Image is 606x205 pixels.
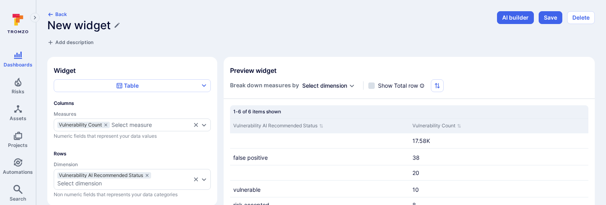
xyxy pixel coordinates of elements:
[412,122,461,130] button: Sort by Vulnerability Count
[59,123,102,127] span: Vulnerability Count
[30,13,40,22] button: Expand navigation menu
[193,176,199,183] button: Clear selection
[59,173,143,178] span: Vulnerability AI Recommended Status
[230,182,409,197] div: Cell for Vulnerability AI Recommended Status
[57,180,191,187] button: Select dimension
[230,81,299,90] span: Break down measures by
[54,66,211,74] span: Widget
[54,100,211,106] span: Columns
[302,82,347,90] button: Select dimension
[57,180,102,187] div: Select dimension
[12,88,24,94] span: Risks
[55,39,93,45] span: Add description
[420,83,424,88] svg: The Total row shows the sum of unique values in the column for all data in the table
[8,142,28,148] span: Projects
[54,151,211,157] span: Rows
[54,119,211,131] div: measures
[233,109,281,115] span: 1-6 of 6 items shown
[201,176,207,183] button: Expand dropdown
[230,165,409,180] div: Cell for Vulnerability AI Recommended Status
[10,115,26,121] span: Assets
[201,122,207,128] button: Expand dropdown
[114,22,120,28] button: Edit title
[3,169,33,175] span: Automations
[412,186,419,193] span: 10
[54,161,211,167] span: Dimension
[10,196,26,202] span: Search
[54,169,211,190] div: dimensions
[116,82,139,90] div: Table
[224,66,595,74] span: Preview widget
[32,14,38,21] i: Expand navigation menu
[233,154,268,161] span: false positive
[230,150,409,165] div: Cell for Vulnerability AI Recommended Status
[412,137,430,144] span: 17.58K
[412,169,419,176] span: 20
[111,122,191,128] button: Select measure
[54,191,211,198] span: Non numeric fields that represents your data categories
[54,111,211,117] span: Measures
[54,79,211,92] button: Table
[233,186,261,193] span: vulnerable
[409,150,588,165] div: Cell for Vulnerability Count
[567,11,595,24] button: Delete
[230,133,409,148] div: Cell for Vulnerability AI Recommended Status
[54,133,211,139] span: Numeric fields that represent your data values
[412,154,420,161] span: 38
[47,19,111,32] h1: New widget
[539,11,562,24] button: Save
[409,182,588,197] div: Cell for Vulnerability Count
[4,62,32,68] span: Dashboards
[378,82,418,90] span: Show Total row
[57,122,110,128] div: Vulnerability Count
[47,38,93,46] button: Add description
[349,82,355,89] button: Expand dropdown
[111,122,152,128] div: Select measure
[47,11,67,17] button: Back
[497,11,534,24] button: AI builder
[233,122,323,130] button: Sort by Vulnerability AI Recommended Status
[57,172,151,179] div: Vulnerability AI Recommended Status
[409,165,588,180] div: Cell for Vulnerability Count
[193,122,199,128] button: Clear selection
[409,133,588,148] div: Cell for Vulnerability Count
